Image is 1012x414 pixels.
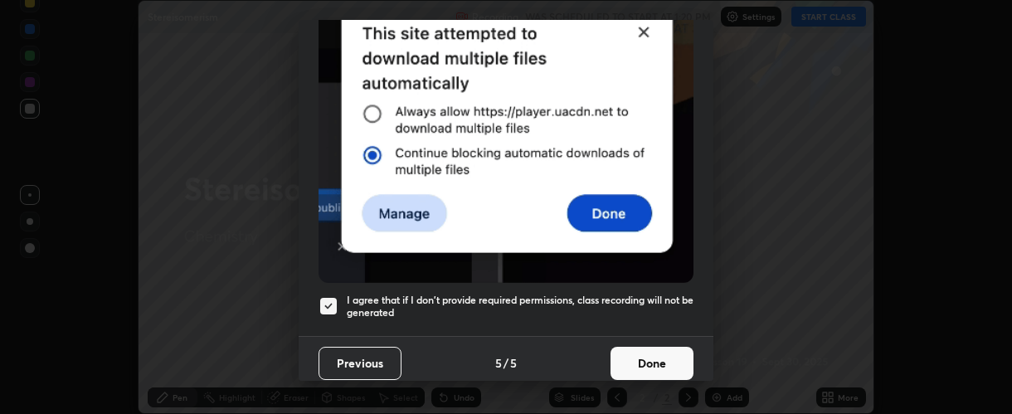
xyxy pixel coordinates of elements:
button: Previous [319,347,401,380]
h4: 5 [495,354,502,372]
h5: I agree that if I don't provide required permissions, class recording will not be generated [347,294,693,319]
h4: / [504,354,508,372]
h4: 5 [510,354,517,372]
button: Done [611,347,693,380]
